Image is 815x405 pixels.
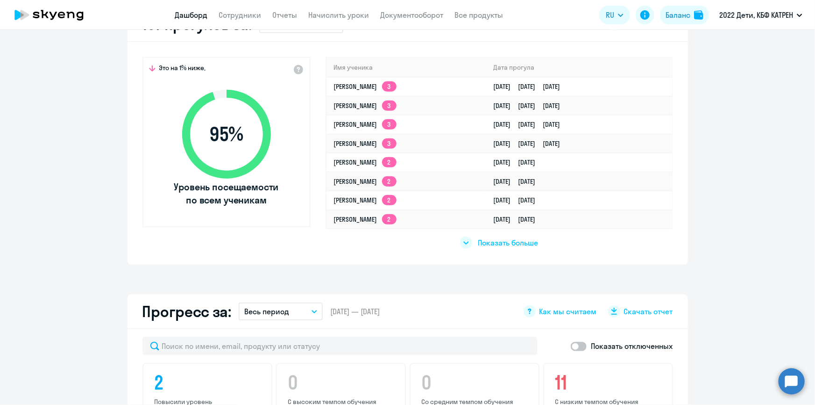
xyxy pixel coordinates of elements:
app-skyeng-badge: 3 [382,81,397,92]
h2: Прогресс за: [142,302,231,321]
a: [DATE][DATE][DATE] [493,101,567,110]
span: Уровень посещаемости по всем ученикам [173,181,280,207]
a: [DATE][DATE] [493,196,543,204]
a: [DATE][DATE][DATE] [493,139,567,148]
a: [PERSON_NAME]2 [334,177,397,186]
p: 2022 Дети, КБФ КАТРЕН [719,9,793,21]
a: [DATE][DATE] [493,215,543,224]
a: Начислить уроки [309,10,369,20]
span: Показать больше [478,238,538,248]
a: [DATE][DATE][DATE] [493,120,567,129]
h4: 11 [555,371,664,394]
a: [DATE][DATE][DATE] [493,82,567,91]
th: Имя ученика [326,58,486,77]
app-skyeng-badge: 2 [382,157,397,167]
a: [DATE][DATE] [493,158,543,166]
a: Дашборд [175,10,208,20]
img: balance [694,10,703,20]
span: 95 % [173,123,280,145]
div: Баланс [666,9,690,21]
a: [PERSON_NAME]3 [334,139,397,148]
p: Весь период [244,306,289,317]
span: [DATE] — [DATE] [330,306,380,317]
span: Скачать отчет [624,306,673,317]
input: Поиск по имени, email, продукту или статусу [142,337,538,355]
span: Как мы считаем [539,306,597,317]
app-skyeng-badge: 3 [382,138,397,149]
a: [PERSON_NAME]3 [334,82,397,91]
a: [PERSON_NAME]3 [334,120,397,129]
app-skyeng-badge: 2 [382,214,397,224]
button: Балансbalance [660,6,709,24]
button: RU [599,6,630,24]
h4: 2 [155,371,263,394]
button: Весь период [239,303,323,320]
span: RU [606,9,614,21]
a: [PERSON_NAME]2 [334,158,397,166]
button: 2022 Дети, КБФ КАТРЕН [715,4,807,26]
a: Все продукты [455,10,503,20]
app-skyeng-badge: 2 [382,195,397,205]
span: Это на 1% ниже, [159,64,206,75]
a: [PERSON_NAME]3 [334,101,397,110]
th: Дата прогула [486,58,672,77]
app-skyeng-badge: 3 [382,101,397,111]
a: [PERSON_NAME]2 [334,215,397,224]
a: Документооборот [381,10,444,20]
a: [DATE][DATE] [493,177,543,186]
a: Сотрудники [219,10,262,20]
app-skyeng-badge: 2 [382,176,397,187]
app-skyeng-badge: 3 [382,119,397,130]
p: Показать отключенных [591,340,673,352]
a: Отчеты [273,10,298,20]
a: [PERSON_NAME]2 [334,196,397,204]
